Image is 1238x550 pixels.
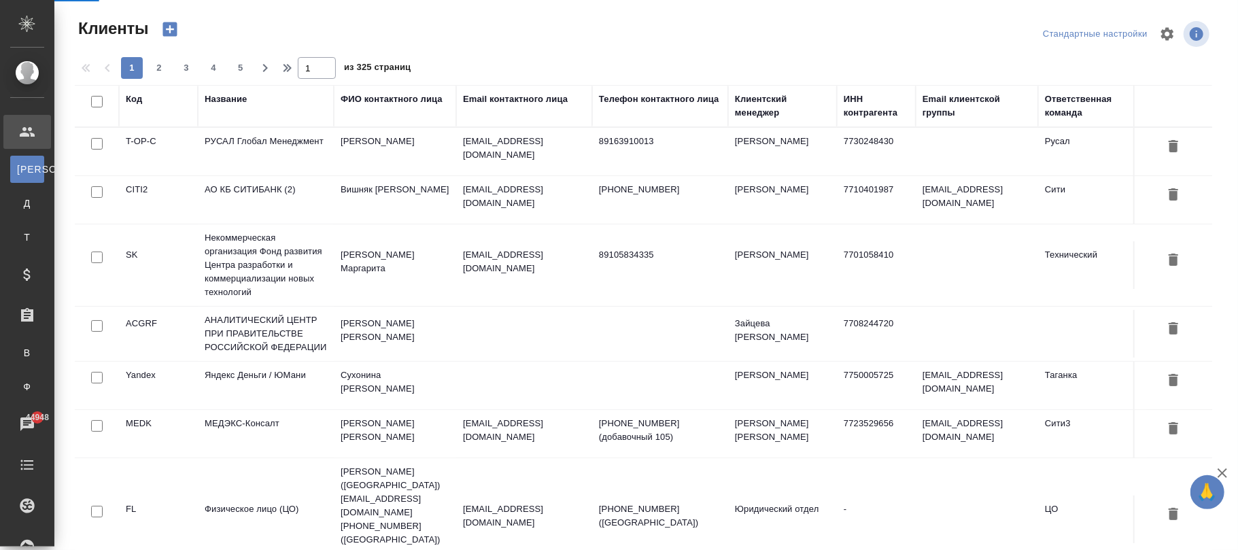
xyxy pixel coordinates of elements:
[728,410,837,458] td: [PERSON_NAME] [PERSON_NAME]
[119,496,198,543] td: FL
[119,362,198,409] td: Yandex
[334,128,456,175] td: [PERSON_NAME]
[334,310,456,358] td: [PERSON_NAME] [PERSON_NAME]
[728,128,837,175] td: [PERSON_NAME]
[1038,176,1147,224] td: Сити
[10,373,44,400] a: Ф
[728,362,837,409] td: [PERSON_NAME]
[837,410,916,458] td: 7723529656
[1039,24,1151,45] div: split button
[728,496,837,543] td: Юридический отдел
[1162,417,1185,442] button: Удалить
[463,183,585,210] p: [EMAIL_ADDRESS][DOMAIN_NAME]
[119,176,198,224] td: CITI2
[1196,478,1219,506] span: 🙏
[175,57,197,79] button: 3
[599,417,721,444] p: [PHONE_NUMBER] (добавочный 105)
[334,241,456,289] td: [PERSON_NAME] Маргарита
[1045,92,1140,120] div: Ответственная команда
[334,176,456,224] td: Вишняк [PERSON_NAME]
[1162,248,1185,273] button: Удалить
[198,128,334,175] td: РУСАЛ Глобал Менеджмент
[1038,496,1147,543] td: ЦО
[17,230,37,244] span: Т
[18,411,57,424] span: 44948
[463,92,568,106] div: Email контактного лица
[75,18,148,39] span: Клиенты
[119,128,198,175] td: T-OP-C
[17,196,37,210] span: Д
[1038,241,1147,289] td: Технический
[1151,18,1184,50] span: Настроить таблицу
[10,339,44,366] a: В
[916,176,1038,224] td: [EMAIL_ADDRESS][DOMAIN_NAME]
[1162,183,1185,208] button: Удалить
[837,362,916,409] td: 7750005725
[154,18,186,41] button: Создать
[119,310,198,358] td: ACGRF
[599,183,721,196] p: [PHONE_NUMBER]
[344,59,411,79] span: из 325 страниц
[837,241,916,289] td: 7701058410
[1184,21,1212,47] span: Посмотреть информацию
[599,135,721,148] p: 89163910013
[1190,475,1224,509] button: 🙏
[463,417,585,444] p: [EMAIL_ADDRESS][DOMAIN_NAME]
[119,241,198,289] td: SK
[1162,135,1185,160] button: Удалить
[3,407,51,441] a: 44948
[198,362,334,409] td: Яндекс Деньги / ЮМани
[203,57,224,79] button: 4
[599,248,721,262] p: 89105834335
[463,248,585,275] p: [EMAIL_ADDRESS][DOMAIN_NAME]
[728,176,837,224] td: [PERSON_NAME]
[334,410,456,458] td: [PERSON_NAME] [PERSON_NAME]
[334,362,456,409] td: Сухонина [PERSON_NAME]
[17,346,37,360] span: В
[463,135,585,162] p: [EMAIL_ADDRESS][DOMAIN_NAME]
[17,162,37,176] span: [PERSON_NAME]
[837,496,916,543] td: -
[1038,128,1147,175] td: Русал
[1038,410,1147,458] td: Сити3
[175,61,197,75] span: 3
[341,92,443,106] div: ФИО контактного лица
[10,224,44,251] a: Т
[735,92,830,120] div: Клиентский менеджер
[148,57,170,79] button: 2
[837,310,916,358] td: 7708244720
[198,176,334,224] td: АО КБ СИТИБАНК (2)
[126,92,142,106] div: Код
[844,92,909,120] div: ИНН контрагента
[599,92,719,106] div: Телефон контактного лица
[148,61,170,75] span: 2
[728,241,837,289] td: [PERSON_NAME]
[119,410,198,458] td: MEDK
[599,502,721,530] p: [PHONE_NUMBER] ([GEOGRAPHIC_DATA])
[10,190,44,217] a: Д
[205,92,247,106] div: Название
[1162,368,1185,394] button: Удалить
[1162,317,1185,342] button: Удалить
[728,310,837,358] td: Зайцева [PERSON_NAME]
[230,61,252,75] span: 5
[17,380,37,394] span: Ф
[230,57,252,79] button: 5
[198,496,334,543] td: Физическое лицо (ЦО)
[916,410,1038,458] td: [EMAIL_ADDRESS][DOMAIN_NAME]
[10,156,44,183] a: [PERSON_NAME]
[923,92,1031,120] div: Email клиентской группы
[837,176,916,224] td: 7710401987
[837,128,916,175] td: 7730248430
[1038,362,1147,409] td: Таганка
[198,410,334,458] td: МЕДЭКС-Консалт
[203,61,224,75] span: 4
[1162,502,1185,528] button: Удалить
[198,224,334,306] td: Некоммерческая организация Фонд развития Центра разработки и коммерциализации новых технологий
[916,362,1038,409] td: [EMAIL_ADDRESS][DOMAIN_NAME]
[198,307,334,361] td: АНАЛИТИЧЕСКИЙ ЦЕНТР ПРИ ПРАВИТЕЛЬСТВЕ РОССИЙСКОЙ ФЕДЕРАЦИИ
[463,502,585,530] p: [EMAIL_ADDRESS][DOMAIN_NAME]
